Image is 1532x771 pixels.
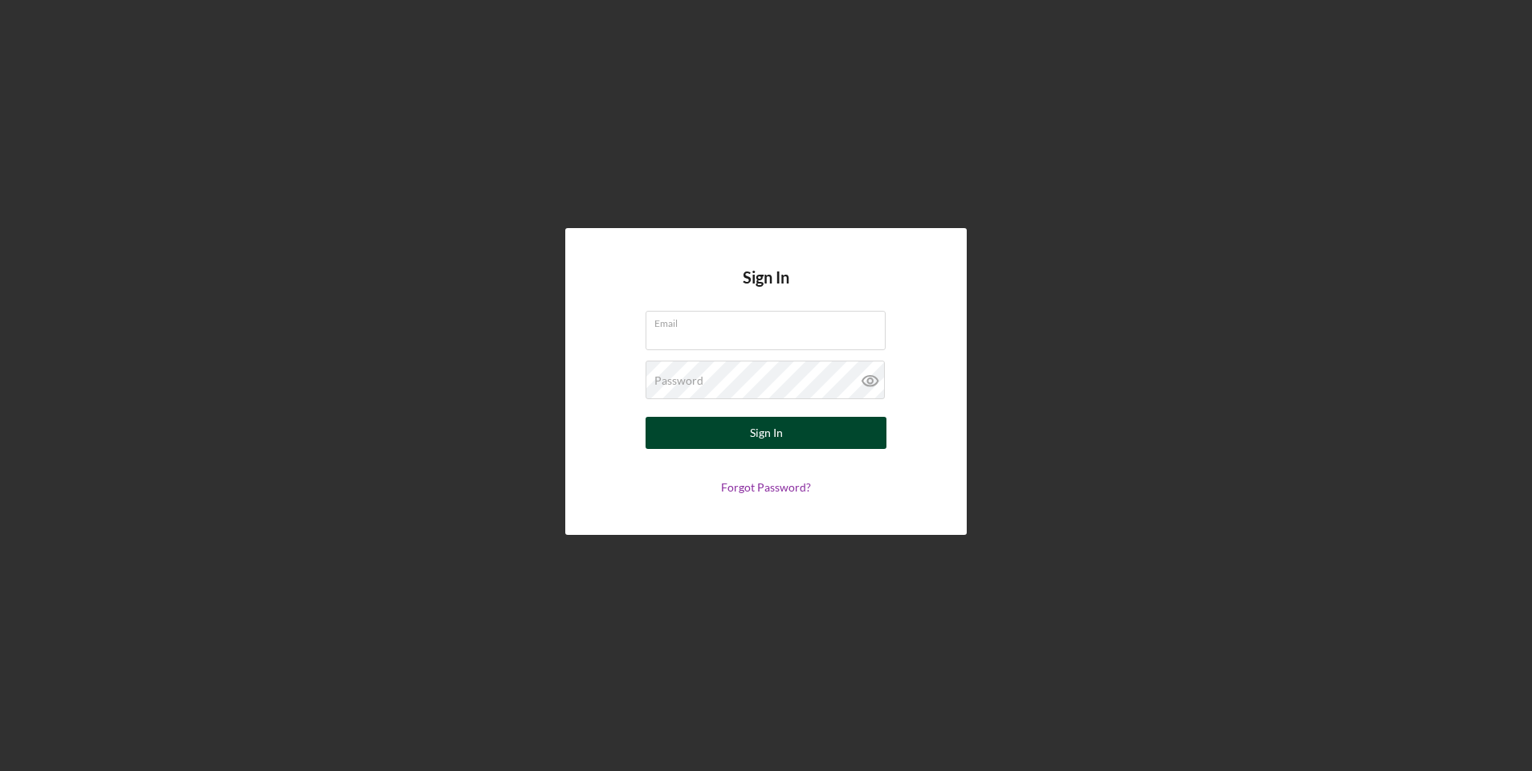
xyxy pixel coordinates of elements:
label: Password [654,374,703,387]
label: Email [654,312,886,329]
div: Sign In [750,417,783,449]
a: Forgot Password? [721,480,811,494]
button: Sign In [646,417,886,449]
h4: Sign In [743,268,789,311]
